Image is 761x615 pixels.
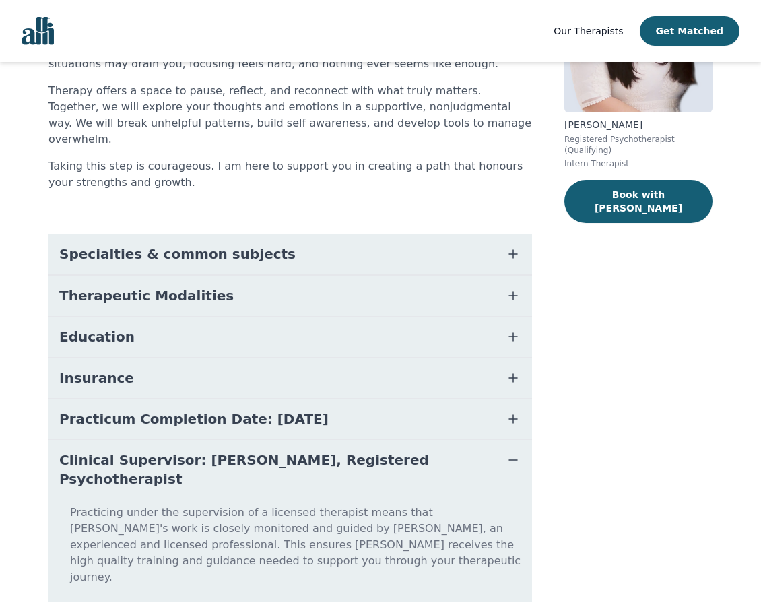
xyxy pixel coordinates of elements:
p: Registered Psychotherapist (Qualifying) [564,134,713,156]
button: Clinical Supervisor: [PERSON_NAME], Registered Psychotherapist [48,440,532,499]
button: Book with [PERSON_NAME] [564,180,713,223]
button: Education [48,317,532,357]
a: Our Therapists [554,23,623,39]
span: Clinical Supervisor: [PERSON_NAME], Registered Psychotherapist [59,451,489,488]
span: Specialties & common subjects [59,245,296,263]
span: Practicum Completion Date: [DATE] [59,410,329,428]
button: Get Matched [640,16,739,46]
button: Therapeutic Modalities [48,276,532,316]
span: Therapeutic Modalities [59,286,234,305]
p: Therapy offers a space to pause, reflect, and reconnect with what truly matters. Together, we wil... [48,83,532,148]
p: Practicing under the supervision of a licensed therapist means that [PERSON_NAME]'s work is close... [54,505,527,596]
span: Our Therapists [554,26,623,36]
button: Insurance [48,358,532,398]
span: Education [59,327,135,346]
button: Specialties & common subjects [48,234,532,274]
span: Insurance [59,368,134,387]
img: alli logo [22,17,54,45]
p: [PERSON_NAME] [564,118,713,131]
button: Practicum Completion Date: [DATE] [48,399,532,439]
p: Taking this step is courageous. I am here to support you in creating a path that honours your str... [48,158,532,191]
p: Intern Therapist [564,158,713,169]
